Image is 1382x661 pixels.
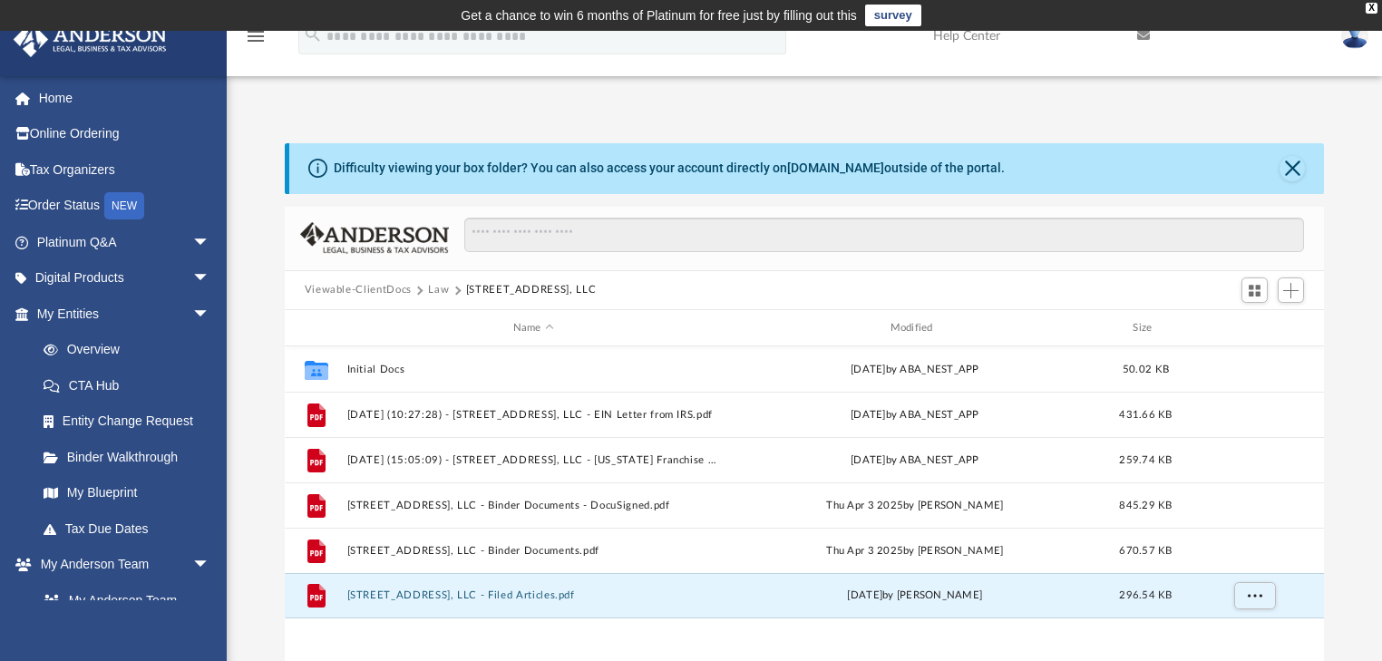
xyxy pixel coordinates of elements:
[13,188,238,225] a: Order StatusNEW
[13,151,238,188] a: Tax Organizers
[461,5,857,26] div: Get a chance to win 6 months of Platinum for free just by filling out this
[728,588,1102,605] div: [DATE] by [PERSON_NAME]
[1341,23,1368,49] img: User Pic
[13,296,238,332] a: My Entitiesarrow_drop_down
[1119,546,1172,556] span: 670.57 KB
[192,260,229,297] span: arrow_drop_down
[245,34,267,47] a: menu
[25,332,238,368] a: Overview
[13,260,238,296] a: Digital Productsarrow_drop_down
[104,192,144,219] div: NEW
[192,296,229,333] span: arrow_drop_down
[728,407,1102,423] div: [DATE] by ABA_NEST_APP
[728,452,1102,469] div: [DATE] by ABA_NEST_APP
[727,320,1101,336] div: Modified
[305,282,412,298] button: Viewable-ClientDocs
[346,500,720,511] button: [STREET_ADDRESS], LLC - Binder Documents - DocuSigned.pdf
[13,116,238,152] a: Online Ordering
[346,364,720,375] button: Initial Docs
[25,439,238,475] a: Binder Walkthrough
[1278,277,1305,303] button: Add
[13,80,238,116] a: Home
[1241,277,1269,303] button: Switch to Grid View
[13,224,238,260] a: Platinum Q&Aarrow_drop_down
[1119,501,1172,510] span: 845.29 KB
[25,475,229,511] a: My Blueprint
[1280,156,1305,181] button: Close
[1119,455,1172,465] span: 259.74 KB
[346,590,720,602] button: [STREET_ADDRESS], LLC - Filed Articles.pdf
[192,224,229,261] span: arrow_drop_down
[466,282,597,298] button: [STREET_ADDRESS], LLC
[25,403,238,440] a: Entity Change Request
[8,22,172,57] img: Anderson Advisors Platinum Portal
[728,543,1102,559] div: Thu Apr 3 2025 by [PERSON_NAME]
[334,159,1005,178] div: Difficulty viewing your box folder? You can also access your account directly on outside of the p...
[464,218,1304,252] input: Search files and folders
[728,498,1102,514] div: Thu Apr 3 2025 by [PERSON_NAME]
[346,409,720,421] button: [DATE] (10:27:28) - [STREET_ADDRESS], LLC - EIN Letter from IRS.pdf
[1119,591,1172,601] span: 296.54 KB
[346,545,720,557] button: [STREET_ADDRESS], LLC - Binder Documents.pdf
[345,320,719,336] div: Name
[13,547,229,583] a: My Anderson Teamarrow_drop_down
[1119,410,1172,420] span: 431.66 KB
[303,24,323,44] i: search
[1123,365,1169,374] span: 50.02 KB
[25,582,219,618] a: My Anderson Team
[25,510,238,547] a: Tax Due Dates
[192,547,229,584] span: arrow_drop_down
[1190,320,1317,336] div: id
[245,25,267,47] i: menu
[428,282,449,298] button: Law
[346,454,720,466] button: [DATE] (15:05:09) - [STREET_ADDRESS], LLC - [US_STATE] Franchise from [US_STATE] Comptroller.pdf
[1109,320,1182,336] div: Size
[728,362,1102,378] div: [DATE] by ABA_NEST_APP
[865,5,921,26] a: survey
[25,367,238,403] a: CTA Hub
[787,160,884,175] a: [DOMAIN_NAME]
[292,320,337,336] div: id
[1366,3,1377,14] div: close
